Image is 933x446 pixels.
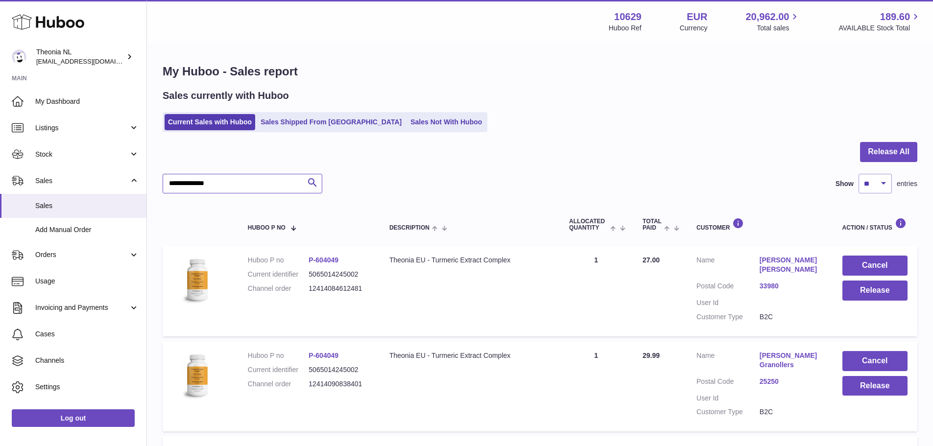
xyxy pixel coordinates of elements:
[760,282,823,291] a: 33980
[842,351,908,371] button: Cancel
[35,277,139,286] span: Usage
[696,407,760,417] dt: Customer Type
[35,97,139,106] span: My Dashboard
[35,303,129,312] span: Invoicing and Payments
[389,351,550,360] div: Theonia EU - Turmeric Extract Complex
[35,382,139,392] span: Settings
[842,256,908,276] button: Cancel
[35,123,129,133] span: Listings
[248,351,309,360] dt: Huboo P no
[35,176,129,186] span: Sales
[248,365,309,375] dt: Current identifier
[897,179,917,188] span: entries
[35,201,139,211] span: Sales
[696,298,760,307] dt: User Id
[35,329,139,339] span: Cases
[257,114,405,130] a: Sales Shipped From [GEOGRAPHIC_DATA]
[309,284,370,293] dd: 12414084612481
[569,218,608,231] span: ALLOCATED Quantity
[643,256,660,264] span: 27.00
[760,312,823,322] dd: B2C
[687,10,707,23] strong: EUR
[760,377,823,386] a: 25250
[838,10,921,33] a: 189.60 AVAILABLE Stock Total
[12,49,26,64] img: info@wholesomegoods.eu
[860,142,917,162] button: Release All
[172,256,221,305] img: 106291725893031.jpg
[836,179,854,188] label: Show
[35,225,139,235] span: Add Manual Order
[389,256,550,265] div: Theonia EU - Turmeric Extract Complex
[760,407,823,417] dd: B2C
[35,150,129,159] span: Stock
[696,218,823,231] div: Customer
[35,356,139,365] span: Channels
[309,379,370,389] dd: 12414090838401
[309,352,338,359] a: P-604049
[248,379,309,389] dt: Channel order
[35,250,129,259] span: Orders
[309,256,338,264] a: P-604049
[680,23,708,33] div: Currency
[643,218,662,231] span: Total paid
[696,377,760,389] dt: Postal Code
[842,281,908,301] button: Release
[12,409,135,427] a: Log out
[880,10,910,23] span: 189.60
[745,10,800,33] a: 20,962.00 Total sales
[248,225,286,231] span: Huboo P no
[309,365,370,375] dd: 5065014245002
[36,57,144,65] span: [EMAIL_ADDRESS][DOMAIN_NAME]
[172,351,221,400] img: 106291725893031.jpg
[757,23,800,33] span: Total sales
[248,284,309,293] dt: Channel order
[36,47,124,66] div: Theonia NL
[760,351,823,370] a: [PERSON_NAME] Granollers
[559,341,633,431] td: 1
[745,10,789,23] span: 20,962.00
[696,351,760,372] dt: Name
[559,246,633,336] td: 1
[696,312,760,322] dt: Customer Type
[248,256,309,265] dt: Huboo P no
[248,270,309,279] dt: Current identifier
[696,282,760,293] dt: Postal Code
[407,114,485,130] a: Sales Not With Huboo
[842,218,908,231] div: Action / Status
[163,64,917,79] h1: My Huboo - Sales report
[696,394,760,403] dt: User Id
[696,256,760,277] dt: Name
[838,23,921,33] span: AVAILABLE Stock Total
[165,114,255,130] a: Current Sales with Huboo
[614,10,642,23] strong: 10629
[643,352,660,359] span: 29.99
[609,23,642,33] div: Huboo Ref
[760,256,823,274] a: [PERSON_NAME] [PERSON_NAME]
[309,270,370,279] dd: 5065014245002
[389,225,430,231] span: Description
[163,89,289,102] h2: Sales currently with Huboo
[842,376,908,396] button: Release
